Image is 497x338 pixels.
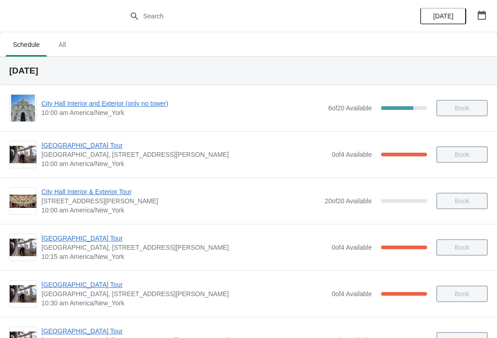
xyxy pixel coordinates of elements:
[332,244,372,251] span: 0 of 4 Available
[41,206,320,215] span: 10:00 am America/New_York
[41,187,320,196] span: City Hall Interior & Exterior Tour
[143,8,373,24] input: Search
[332,151,372,158] span: 0 of 4 Available
[41,280,327,289] span: [GEOGRAPHIC_DATA] Tour
[11,95,35,121] img: City Hall Interior and Exterior (only no tower) | | 10:00 am America/New_York
[433,12,453,20] span: [DATE]
[328,104,372,112] span: 6 of 20 Available
[41,150,327,159] span: [GEOGRAPHIC_DATA], [STREET_ADDRESS][PERSON_NAME]
[10,195,36,208] img: City Hall Interior & Exterior Tour | 1400 John F Kennedy Boulevard, Suite 121, Philadelphia, PA, ...
[41,327,327,336] span: [GEOGRAPHIC_DATA] Tour
[10,239,36,257] img: City Hall Tower Tour | City Hall Visitor Center, 1400 John F Kennedy Boulevard Suite 121, Philade...
[9,66,488,75] h2: [DATE]
[41,159,327,168] span: 10:00 am America/New_York
[41,108,324,117] span: 10:00 am America/New_York
[332,290,372,298] span: 0 of 4 Available
[10,285,36,303] img: City Hall Tower Tour | City Hall Visitor Center, 1400 John F Kennedy Boulevard Suite 121, Philade...
[41,141,327,150] span: [GEOGRAPHIC_DATA] Tour
[10,146,36,164] img: City Hall Tower Tour | City Hall Visitor Center, 1400 John F Kennedy Boulevard Suite 121, Philade...
[6,36,47,53] span: Schedule
[51,36,74,53] span: All
[420,8,466,24] button: [DATE]
[41,234,327,243] span: [GEOGRAPHIC_DATA] Tour
[41,196,320,206] span: [STREET_ADDRESS][PERSON_NAME]
[41,252,327,261] span: 10:15 am America/New_York
[324,197,372,205] span: 20 of 20 Available
[41,99,324,108] span: City Hall Interior and Exterior (only no tower)
[41,289,327,298] span: [GEOGRAPHIC_DATA], [STREET_ADDRESS][PERSON_NAME]
[41,243,327,252] span: [GEOGRAPHIC_DATA], [STREET_ADDRESS][PERSON_NAME]
[41,298,327,308] span: 10:30 am America/New_York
